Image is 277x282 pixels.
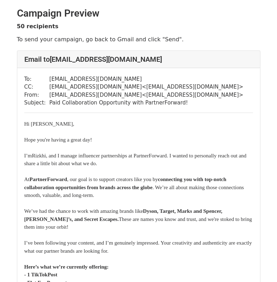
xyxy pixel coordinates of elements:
[17,36,260,43] p: To send your campaign, go back to Gmail and click "Send".
[24,75,49,83] td: To:
[31,272,48,277] span: TikTok
[49,99,243,107] td: Paid Collaboration Opportunity with PartnerForward!
[17,23,59,30] strong: 50 recipients
[24,83,49,91] td: CC:
[24,176,227,190] b: connecting you with top-notch collaboration opportunities from brands across the globe
[24,55,253,64] h4: Email to [EMAIL_ADDRESS][DOMAIN_NAME]
[24,208,222,222] b: Dyson, Target, Marks and Spencer, [PERSON_NAME]’s, and Secret Escapes.
[24,99,49,107] td: Subject:
[17,7,260,19] h2: Campaign Preview
[35,153,46,158] span: izkhi
[30,176,67,182] b: PartnerForward
[24,120,253,128] div: ​Hi [PERSON_NAME],
[49,91,243,99] td: [EMAIL_ADDRESS][DOMAIN_NAME] < [EMAIL_ADDRESS][DOMAIN_NAME] >
[49,75,243,83] td: [EMAIL_ADDRESS][DOMAIN_NAME]
[49,83,243,91] td: [EMAIL_ADDRESS][DOMAIN_NAME] < [EMAIL_ADDRESS][DOMAIN_NAME] >
[24,91,49,99] td: From:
